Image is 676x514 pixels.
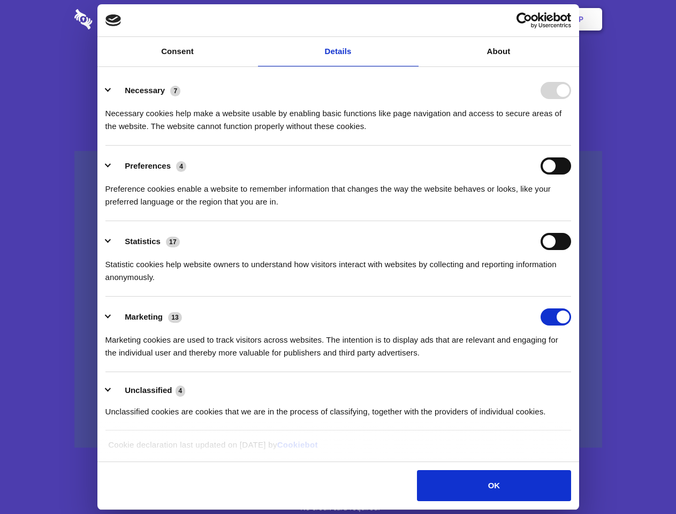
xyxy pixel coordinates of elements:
button: Preferences (4) [105,157,193,175]
label: Statistics [125,237,161,246]
img: logo [105,14,121,26]
button: Unclassified (4) [105,384,192,397]
span: 4 [176,161,186,172]
span: 7 [170,86,180,96]
div: Cookie declaration last updated on [DATE] by [100,439,576,459]
h4: Auto-redaction of sensitive data, encrypted data sharing and self-destructing private chats. Shar... [74,97,602,133]
div: Preference cookies enable a website to remember information that changes the way the website beha... [105,175,571,208]
a: About [419,37,579,66]
label: Preferences [125,161,171,170]
span: 4 [176,385,186,396]
a: Login [485,3,532,36]
img: logo-wordmark-white-trans-d4663122ce5f474addd5e946df7df03e33cb6a1c49d2221995e7729f52c070b2.svg [74,9,166,29]
a: Consent [97,37,258,66]
label: Marketing [125,312,163,321]
button: Statistics (17) [105,233,187,250]
div: Unclassified cookies are cookies that we are in the process of classifying, together with the pro... [105,397,571,418]
label: Necessary [125,86,165,95]
button: Necessary (7) [105,82,187,99]
a: Wistia video thumbnail [74,151,602,448]
div: Statistic cookies help website owners to understand how visitors interact with websites by collec... [105,250,571,284]
a: Pricing [314,3,361,36]
h1: Eliminate Slack Data Loss. [74,48,602,87]
div: Marketing cookies are used to track visitors across websites. The intention is to display ads tha... [105,326,571,359]
button: Marketing (13) [105,308,189,326]
div: Necessary cookies help make a website usable by enabling basic functions like page navigation and... [105,99,571,133]
button: OK [417,470,571,501]
iframe: Drift Widget Chat Controller [622,460,663,501]
a: Usercentrics Cookiebot - opens in a new window [477,12,571,28]
span: 13 [168,312,182,323]
span: 17 [166,237,180,247]
a: Cookiebot [277,440,318,449]
a: Details [258,37,419,66]
a: Contact [434,3,483,36]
